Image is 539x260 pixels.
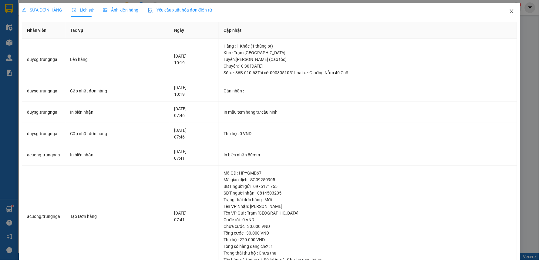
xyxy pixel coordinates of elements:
[169,22,219,39] th: Ngày
[70,88,164,94] div: Cập nhật đơn hàng
[72,8,76,12] span: clock-circle
[224,216,512,223] div: Cước rồi : 0 VND
[224,203,512,210] div: Tên VP Nhận: [PERSON_NAME]
[22,123,65,145] td: duysg.trungnga
[2,45,21,52] span: Thu hộ:
[174,105,214,119] div: [DATE] 07:46
[46,30,58,36] span: Giao:
[46,3,101,17] p: Nhận:
[224,152,512,158] div: In biên nhận 80mm
[70,213,164,220] div: Tạo Đơn hàng
[2,27,12,33] span: Lấy:
[22,38,43,44] span: 100.000
[2,12,45,19] span: [PERSON_NAME]
[174,148,214,162] div: [DATE] 07:41
[2,38,20,44] span: Đã thu:
[46,18,101,29] span: 0944601923
[224,88,512,94] div: Gán nhãn :
[224,183,512,190] div: SĐT người gửi : 0975171765
[224,190,512,196] div: SĐT người nhận : 0814503205
[103,8,107,12] span: picture
[2,20,36,26] span: 0392555580
[219,22,517,39] th: Cập nhật
[2,6,45,19] p: Gửi:
[22,80,65,102] td: duysg.trungnga
[66,45,69,52] span: 0
[72,8,93,12] span: Lịch sử
[224,43,512,49] div: Hàng : 1 Khác (1 thùng pt)
[52,45,65,52] span: GTN:
[224,49,512,56] div: Kho : Trạm [GEOGRAPHIC_DATA]
[174,53,214,66] div: [DATE] 10:19
[224,210,512,216] div: Tên VP Gửi : Trạm [GEOGRAPHIC_DATA]
[224,243,512,250] div: Tổng số hàng đang chờ : 1
[224,170,512,176] div: Mã GD : HPYGMD67
[224,223,512,230] div: Chưa cước : 30.000 VND
[23,45,26,52] span: 0
[224,236,512,243] div: Thu hộ : 220.000 VND
[103,8,138,12] span: Ảnh kiện hàng
[22,8,62,12] span: SỬA ĐƠN HÀNG
[174,127,214,140] div: [DATE] 07:46
[52,38,76,44] span: Chưa thu:
[22,22,65,39] th: Nhân viên
[503,3,520,20] button: Close
[22,144,65,166] td: acuong.trungnga
[65,22,169,39] th: Tác Vụ
[22,39,65,80] td: duysg.trungnga
[174,84,214,98] div: [DATE] 10:19
[22,102,65,123] td: duysg.trungnga
[174,210,214,223] div: [DATE] 07:41
[70,130,164,137] div: Cập nhật đơn hàng
[224,196,512,203] div: Trạng thái đơn hàng : Mới
[148,8,212,12] span: Yêu cầu xuất hóa đơn điện tử
[224,230,512,236] div: Tổng cước : 30.000 VND
[224,56,512,76] div: Tuyến : [PERSON_NAME] (Cao tốc) Chuyến: 10:30 [DATE] Số xe: 86B-010.63 Tài xế: 0903051051 Loại xe...
[509,9,514,14] span: close
[224,176,512,183] div: Mã giao dịch : SG09250905
[224,109,512,115] div: In mẫu tem hàng tự cấu hình
[224,250,512,256] div: Trạng thái thu hộ : Chưa thu
[22,8,26,12] span: edit
[70,56,164,63] div: Lên hàng
[78,38,81,44] span: 0
[46,3,101,17] span: Trạm [GEOGRAPHIC_DATA]
[70,152,164,158] div: In biên nhận
[70,109,164,115] div: In biên nhận
[148,8,153,13] img: icon
[224,130,512,137] div: Thu hộ : 0 VND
